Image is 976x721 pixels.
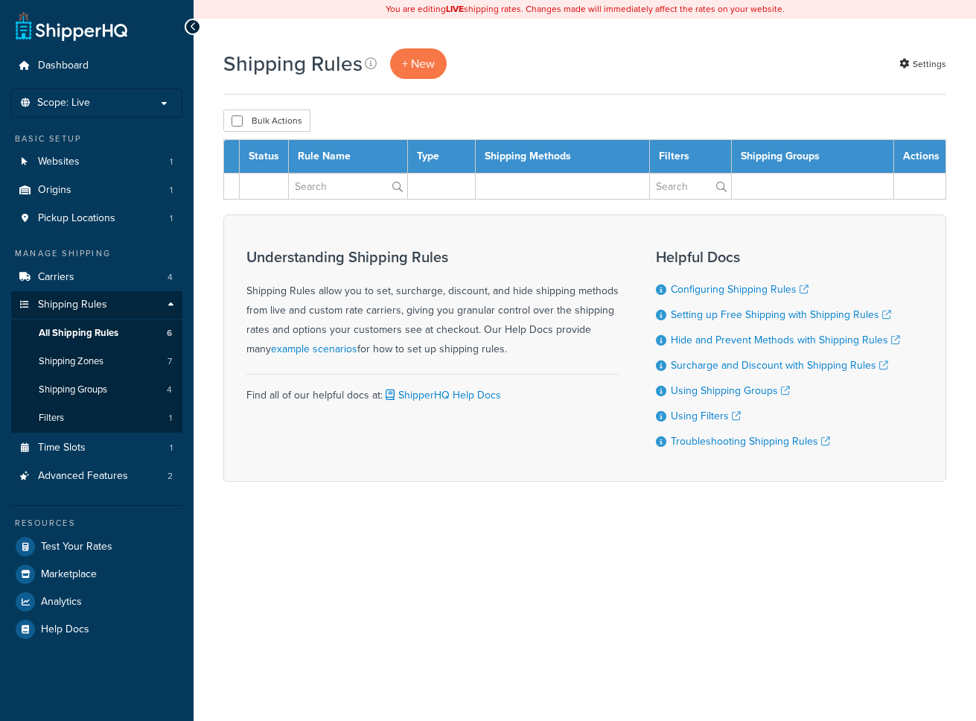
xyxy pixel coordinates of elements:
[11,247,182,260] div: Manage Shipping
[11,517,182,530] div: Resources
[11,291,182,319] a: Shipping Rules
[240,140,289,174] th: Status
[11,348,182,375] a: Shipping Zones 7
[732,140,894,174] th: Shipping Groups
[11,533,182,560] a: Test Your Rates
[41,541,112,553] span: Test Your Rates
[38,184,71,197] span: Origins
[11,376,182,404] li: Shipping Groups
[11,376,182,404] a: Shipping Groups 4
[650,140,732,174] th: Filters
[671,383,790,398] a: Using Shipping Groups
[656,249,900,265] h3: Helpful Docs
[11,320,182,347] li: All Shipping Rules
[11,291,182,433] li: Shipping Rules
[671,332,900,348] a: Hide and Prevent Methods with Shipping Rules
[167,384,172,396] span: 4
[671,307,891,323] a: Setting up Free Shipping with Shipping Rules
[38,60,89,72] span: Dashboard
[671,408,741,424] a: Using Filters
[170,184,173,197] span: 1
[11,52,182,80] a: Dashboard
[11,133,182,145] div: Basic Setup
[41,568,97,581] span: Marketplace
[899,54,946,74] a: Settings
[402,55,435,72] span: + New
[39,384,107,396] span: Shipping Groups
[169,412,172,425] span: 1
[37,97,90,109] span: Scope: Live
[38,156,80,168] span: Websites
[168,355,172,368] span: 7
[11,177,182,204] a: Origins 1
[11,205,182,232] a: Pickup Locations 1
[11,320,182,347] a: All Shipping Rules 6
[38,271,74,284] span: Carriers
[11,588,182,615] a: Analytics
[407,140,475,174] th: Type
[11,348,182,375] li: Shipping Zones
[671,433,830,449] a: Troubleshooting Shipping Rules
[11,404,182,432] a: Filters 1
[170,442,173,454] span: 1
[11,404,182,432] li: Filters
[671,358,888,373] a: Surcharge and Discount with Shipping Rules
[476,140,650,174] th: Shipping Methods
[246,374,619,405] div: Find all of our helpful docs at:
[11,264,182,291] li: Carriers
[11,148,182,176] a: Websites 1
[170,156,173,168] span: 1
[41,596,82,609] span: Analytics
[11,177,182,204] li: Origins
[167,327,172,340] span: 6
[11,463,182,490] li: Advanced Features
[38,470,128,483] span: Advanced Features
[170,212,173,225] span: 1
[894,140,946,174] th: Actions
[11,148,182,176] li: Websites
[223,109,310,132] button: Bulk Actions
[650,174,731,199] input: Search
[289,140,408,174] th: Rule Name
[11,434,182,462] li: Time Slots
[38,442,86,454] span: Time Slots
[11,205,182,232] li: Pickup Locations
[246,249,619,265] h3: Understanding Shipping Rules
[223,49,363,78] h1: Shipping Rules
[38,212,115,225] span: Pickup Locations
[39,412,64,425] span: Filters
[39,327,118,340] span: All Shipping Rules
[11,616,182,643] a: Help Docs
[39,355,103,368] span: Shipping Zones
[11,434,182,462] a: Time Slots 1
[168,271,173,284] span: 4
[16,11,127,41] a: ShipperHQ Home
[446,2,464,16] b: LIVE
[11,463,182,490] a: Advanced Features 2
[289,174,407,199] input: Search
[11,561,182,588] a: Marketplace
[383,387,501,403] a: ShipperHQ Help Docs
[38,299,107,311] span: Shipping Rules
[390,48,447,79] a: + New
[168,470,173,483] span: 2
[671,282,808,297] a: Configuring Shipping Rules
[41,623,89,636] span: Help Docs
[246,249,619,359] div: Shipping Rules allow you to set, surcharge, discount, and hide shipping methods from live and cus...
[271,341,357,357] a: example scenarios
[11,264,182,291] a: Carriers 4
